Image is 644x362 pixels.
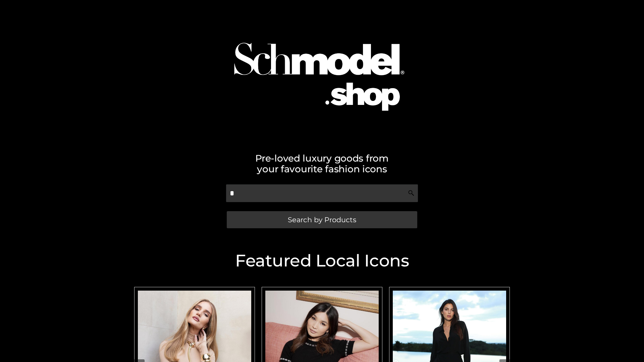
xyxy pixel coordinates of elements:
img: Search Icon [408,190,415,196]
h2: Featured Local Icons​ [131,252,513,269]
span: Search by Products [288,216,356,223]
a: Search by Products [227,211,417,228]
h2: Pre-loved luxury goods from your favourite fashion icons [131,153,513,174]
